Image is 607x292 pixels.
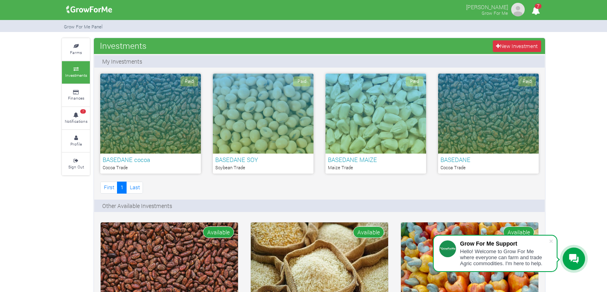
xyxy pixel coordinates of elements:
[215,156,311,163] h6: BASEDANE SOY
[63,2,115,18] img: growforme image
[440,164,536,171] p: Cocoa Trade
[518,76,536,86] span: Paid
[528,2,544,20] i: Notifications
[203,226,234,238] span: Available
[528,8,544,15] a: 7
[103,156,198,163] h6: BASEDANE cocoa
[293,76,311,86] span: Paid
[460,240,549,247] div: Grow For Me Support
[103,164,198,171] p: Cocoa Trade
[406,76,423,86] span: Paid
[438,74,539,174] a: Paid BASEDANE Cocoa Trade
[98,38,149,54] span: Investments
[102,202,172,210] p: Other Available Investments
[70,141,82,147] small: Profile
[117,182,127,193] a: 1
[100,182,143,193] nav: Page Navigation
[100,182,117,193] a: First
[328,164,424,171] p: Maize Trade
[62,130,90,152] a: Profile
[535,4,542,9] span: 7
[65,118,87,124] small: Notifications
[62,153,90,175] a: Sign Out
[215,164,311,171] p: Soybean Trade
[80,109,86,114] span: 7
[440,156,536,163] h6: BASEDANE
[503,226,534,238] span: Available
[100,74,201,174] a: Paid BASEDANE cocoa Cocoa Trade
[62,107,90,129] a: 7 Notifications
[65,72,87,78] small: Investments
[493,40,541,52] a: New Investment
[482,10,508,16] small: Grow For Me
[62,38,90,60] a: Farms
[510,2,526,18] img: growforme image
[325,74,426,174] a: Paid BASEDANE MAIZE Maize Trade
[68,164,84,170] small: Sign Out
[68,95,84,101] small: Finances
[213,74,313,174] a: Paid BASEDANE SOY Soybean Trade
[102,57,142,66] p: My Investments
[353,226,384,238] span: Available
[64,24,103,30] small: Grow For Me Panel
[126,182,143,193] a: Last
[460,248,549,266] div: Hello! Welcome to Grow For Me where everyone can farm and trade Agric commodities. I'm here to help.
[466,2,508,11] p: [PERSON_NAME]
[181,76,198,86] span: Paid
[62,61,90,83] a: Investments
[328,156,424,163] h6: BASEDANE MAIZE
[70,50,82,55] small: Farms
[62,84,90,106] a: Finances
